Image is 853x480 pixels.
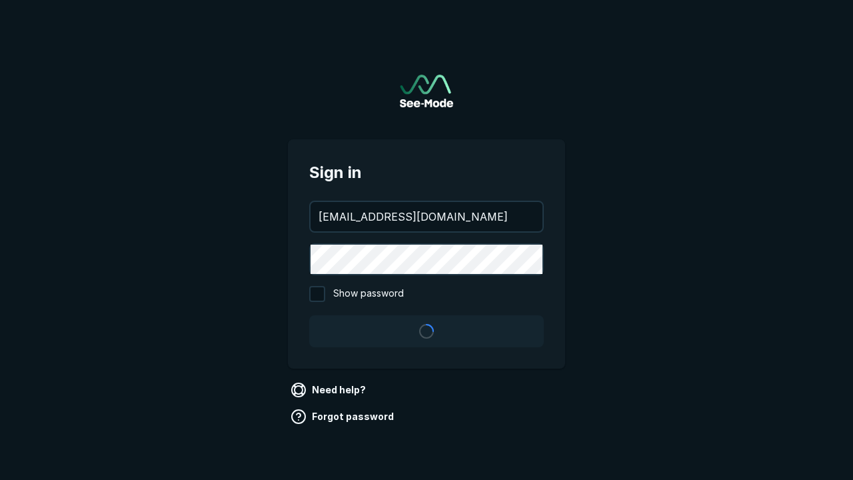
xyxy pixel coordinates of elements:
span: Sign in [309,161,544,185]
a: Go to sign in [400,75,453,107]
img: See-Mode Logo [400,75,453,107]
a: Forgot password [288,406,399,427]
input: your@email.com [311,202,542,231]
a: Need help? [288,379,371,401]
span: Show password [333,286,404,302]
